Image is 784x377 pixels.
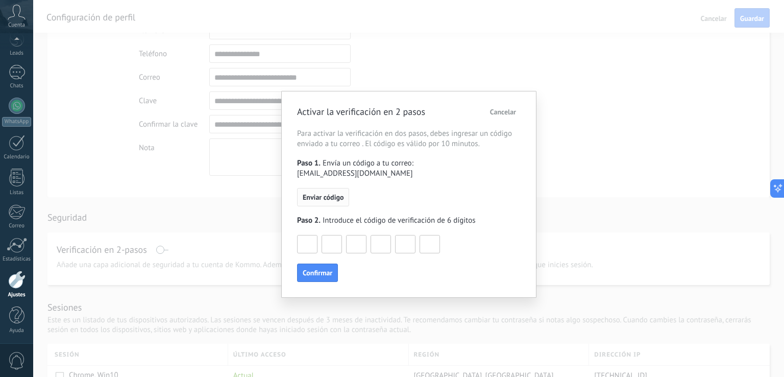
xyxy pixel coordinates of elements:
div: WhatsApp [2,117,31,127]
div: Listas [2,190,32,196]
button: Confirmar [297,264,338,282]
span: Cuenta [8,22,25,29]
span: Confirmar [303,269,332,276]
span: Enviar código [303,194,344,201]
button: Cancelar [485,104,521,120]
div: Ajustes [2,292,32,298]
span: Para activar la verificación en dos pasos, debes ingresar un código enviado a tu correo . El códi... [297,129,521,149]
span: Introduce el código de verificación de 6 dígitos [323,216,476,226]
div: Chats [2,83,32,89]
h2: Activar la verificación en 2 pasos [297,105,425,118]
div: Ayuda [2,327,32,334]
span: [EMAIL_ADDRESS][DOMAIN_NAME] [297,169,413,179]
button: Enviar código [297,188,349,206]
div: Estadísticas [2,256,32,263]
span: Envía un código a tu correo: [323,158,413,169]
div: Calendario [2,154,32,160]
div: Leads [2,50,32,57]
div: Correo [2,223,32,229]
span: Cancelar [490,108,516,115]
span: Paso 2. [297,216,321,226]
span: Paso 1. [297,158,321,169]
